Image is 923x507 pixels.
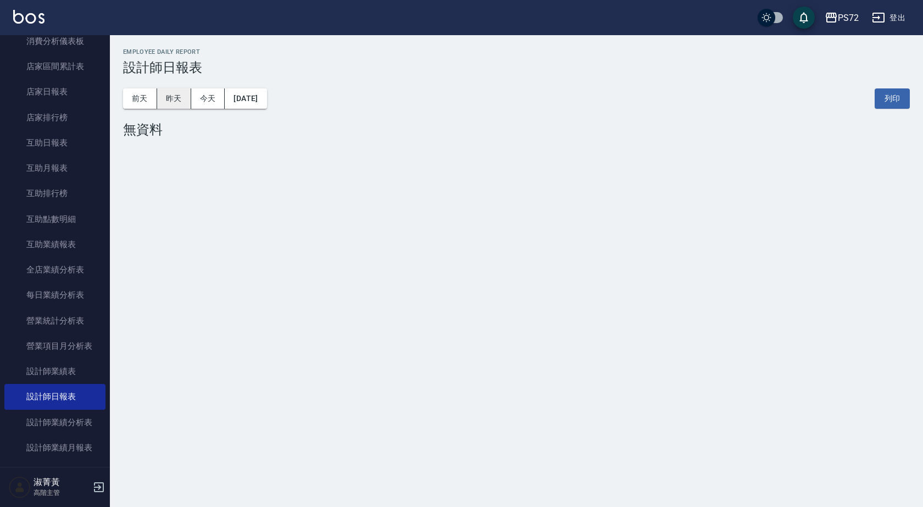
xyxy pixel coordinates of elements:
a: 互助排行榜 [4,181,105,206]
a: 互助業績報表 [4,232,105,257]
div: 無資料 [123,122,910,137]
button: 今天 [191,88,225,109]
p: 高階主管 [34,488,90,498]
button: 登出 [868,8,910,28]
button: 昨天 [157,88,191,109]
img: Logo [13,10,45,24]
a: 設計師抽成報表 [4,460,105,486]
h5: 淑菁黃 [34,477,90,488]
a: 設計師業績表 [4,359,105,384]
a: 店家排行榜 [4,105,105,130]
a: 店家日報表 [4,79,105,104]
a: 全店業績分析表 [4,257,105,282]
button: PS72 [820,7,863,29]
a: 每日業績分析表 [4,282,105,308]
button: save [793,7,815,29]
h3: 設計師日報表 [123,60,910,75]
a: 設計師日報表 [4,384,105,409]
img: Person [9,476,31,498]
a: 營業統計分析表 [4,308,105,333]
button: [DATE] [225,88,266,109]
a: 互助日報表 [4,130,105,155]
a: 消費分析儀表板 [4,29,105,54]
button: 列印 [875,88,910,109]
button: 前天 [123,88,157,109]
a: 營業項目月分析表 [4,333,105,359]
a: 互助點數明細 [4,207,105,232]
div: PS72 [838,11,859,25]
a: 店家區間累計表 [4,54,105,79]
h2: Employee Daily Report [123,48,910,55]
a: 設計師業績月報表 [4,435,105,460]
a: 互助月報表 [4,155,105,181]
a: 設計師業績分析表 [4,410,105,435]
